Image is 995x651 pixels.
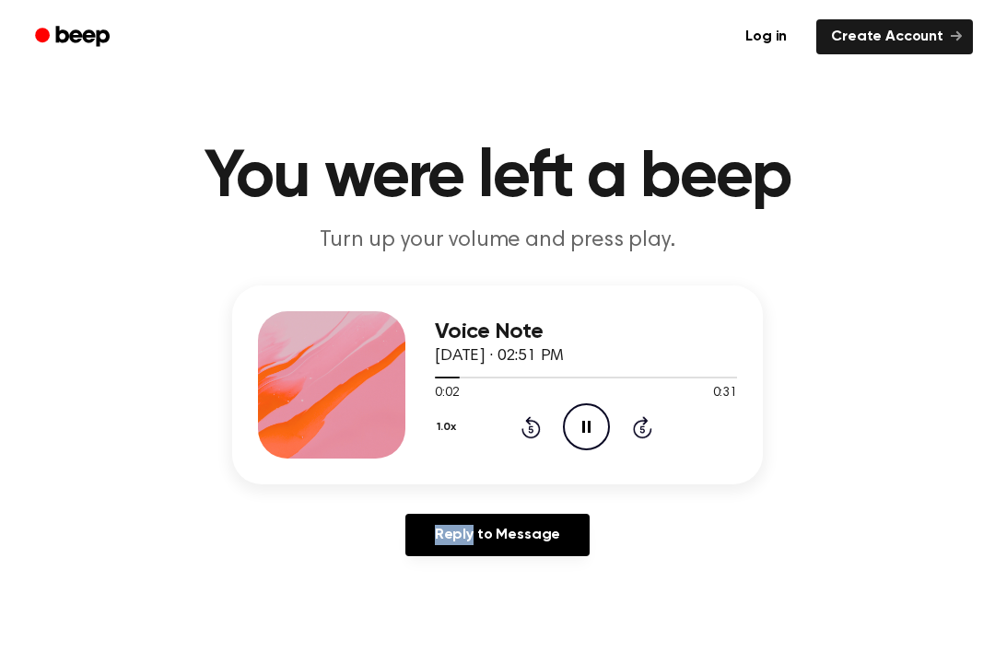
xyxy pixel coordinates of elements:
a: Create Account [816,19,973,54]
span: [DATE] · 02:51 PM [435,348,564,365]
a: Log in [727,16,805,58]
span: 0:31 [713,384,737,403]
span: 0:02 [435,384,459,403]
button: 1.0x [435,412,462,443]
a: Beep [22,19,126,55]
a: Reply to Message [405,514,590,556]
p: Turn up your volume and press play. [144,226,851,256]
h1: You were left a beep [26,145,969,211]
h3: Voice Note [435,320,737,344]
